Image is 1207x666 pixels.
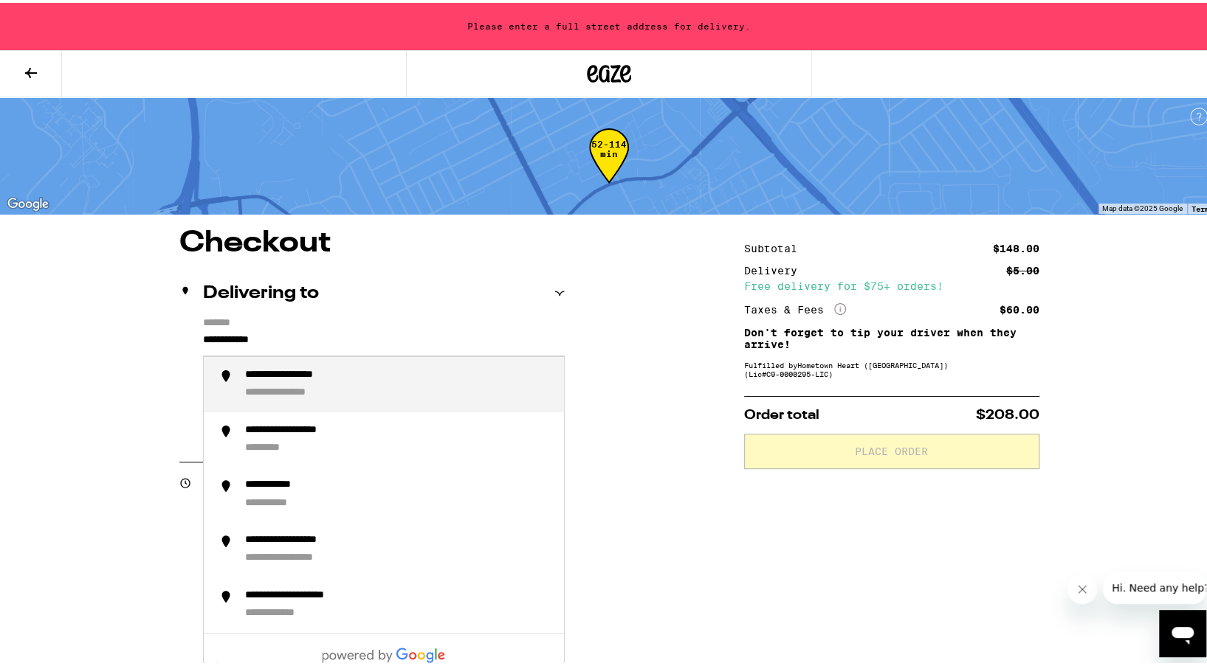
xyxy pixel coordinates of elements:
[744,278,1039,288] div: Free delivery for $75+ orders!
[4,192,52,211] a: Open this area in Google Maps (opens a new window)
[4,192,52,211] img: Google
[744,263,808,273] div: Delivery
[1103,569,1206,601] iframe: Message from company
[744,324,1039,347] p: Don't forget to tip your driver when they arrive!
[589,136,629,192] div: 52-114 min
[744,431,1039,466] button: Place Order
[744,406,819,419] span: Order total
[744,358,1039,375] div: Fulfilled by Hometown Heart ([GEOGRAPHIC_DATA]) (Lic# C9-0000295-LIC )
[993,240,1039,251] div: $148.00
[1000,302,1039,312] div: $60.00
[179,226,565,255] h1: Checkout
[1159,607,1206,654] iframe: Button to launch messaging window
[1102,201,1183,209] span: Map data ©2025 Google
[744,300,846,313] div: Taxes & Fees
[203,282,319,299] h2: Delivering to
[744,240,808,251] div: Subtotal
[1006,263,1039,273] div: $5.00
[1067,572,1097,601] iframe: Close message
[855,443,928,454] span: Place Order
[976,406,1039,419] span: $208.00
[9,10,106,22] span: Hi. Need any help?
